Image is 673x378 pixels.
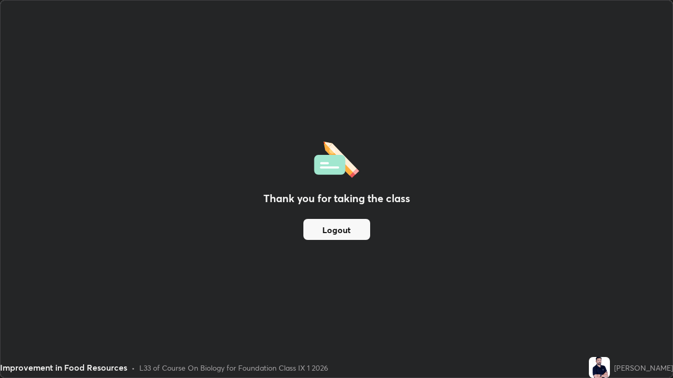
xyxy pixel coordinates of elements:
img: 7e9519aaa40c478c8e433eec809aff1a.jpg [589,357,610,378]
h2: Thank you for taking the class [263,191,410,206]
img: offlineFeedback.1438e8b3.svg [314,138,359,178]
div: [PERSON_NAME] [614,362,673,373]
button: Logout [303,219,370,240]
div: • [131,362,135,373]
div: L33 of Course On Biology for Foundation Class IX 1 2026 [139,362,328,373]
